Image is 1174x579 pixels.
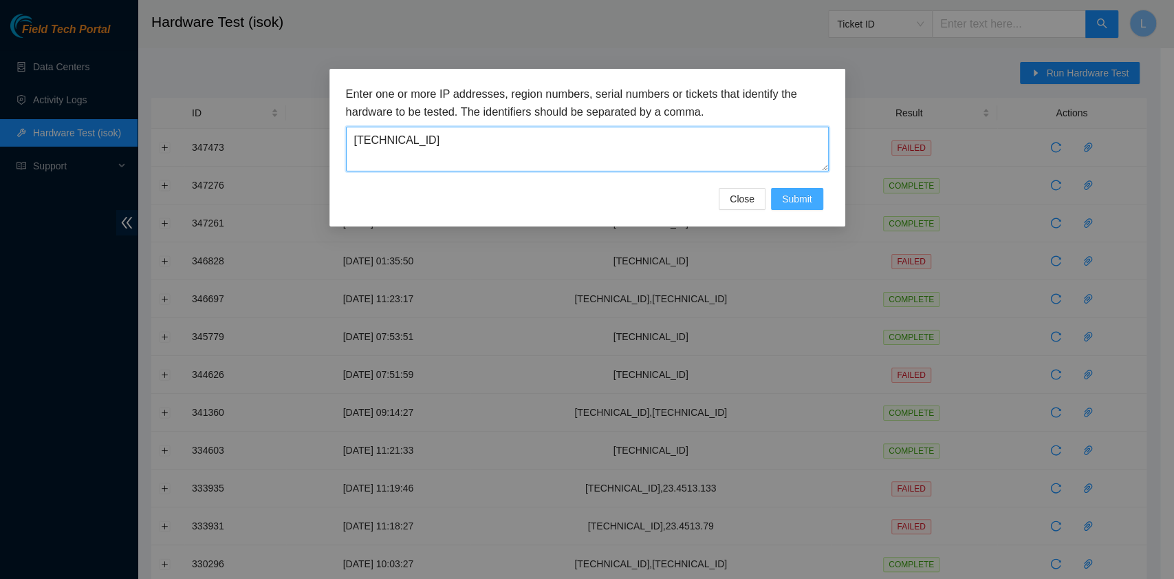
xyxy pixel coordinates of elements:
[782,191,812,207] span: Submit
[771,188,823,210] button: Submit
[719,188,765,210] button: Close
[346,85,829,120] h3: Enter one or more IP addresses, region numbers, serial numbers or tickets that identify the hardw...
[730,191,754,207] span: Close
[346,127,829,171] textarea: [TECHNICAL_ID]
